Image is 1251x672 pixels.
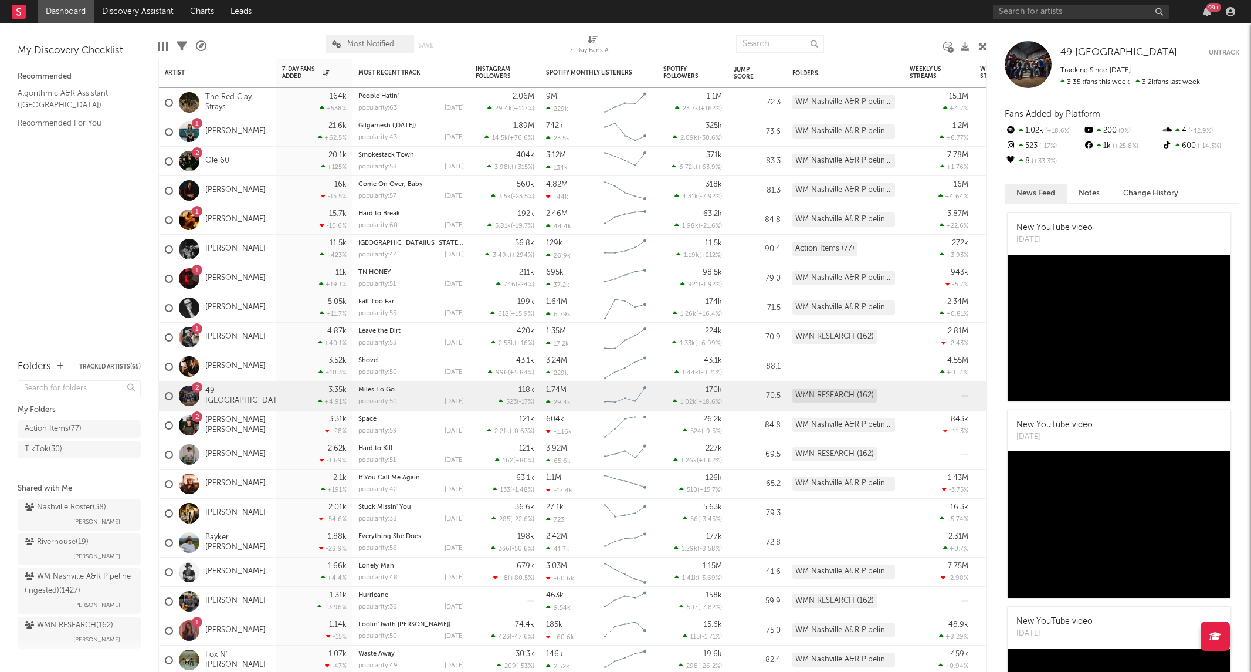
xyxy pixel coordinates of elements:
div: popularity: 44 [358,252,398,258]
a: Algorithmic A&R Assistant ([GEOGRAPHIC_DATA]) [18,87,129,111]
span: 4.31k [682,194,698,200]
span: Most Notified [347,40,394,48]
a: [PERSON_NAME] [205,596,266,606]
div: 71.5 [734,301,781,315]
a: Hard to Break [358,211,400,217]
div: +4.7 % [943,104,968,112]
div: [DATE] [445,281,464,288]
div: Jump Score [734,66,763,80]
a: [PERSON_NAME] [205,479,266,489]
span: 3.49k [493,252,510,259]
div: 318k [706,181,722,188]
span: -23.5 % [513,194,533,200]
button: Notes [1067,184,1111,203]
div: 211k [519,269,534,276]
div: 325k [706,122,722,130]
span: -21.6 % [700,223,720,229]
a: [PERSON_NAME] [205,450,266,460]
div: East Texas and You [358,240,464,246]
input: Search for folders... [18,380,141,397]
a: People Hatin' [358,93,399,100]
div: ( ) [675,104,722,112]
button: 99+ [1203,7,1211,16]
div: -15.5 % [321,193,347,200]
svg: Chart title [599,264,652,293]
div: WM Nashville A&R Pipeline (ingested) (1427) [792,271,895,285]
div: ( ) [491,339,534,347]
span: -7.92 % [700,194,720,200]
span: +117 % [514,106,533,112]
div: 16k [334,181,347,188]
a: Come On Over, Baby [358,181,423,188]
div: 15.7k [329,210,347,218]
a: [PERSON_NAME] [PERSON_NAME] [205,416,270,435]
svg: Chart title [599,293,652,323]
span: 6.72k [679,164,696,171]
div: 81.3 [734,184,781,198]
div: ( ) [487,163,534,171]
div: +19.1 % [319,281,347,288]
div: +423 % [320,251,347,259]
a: If You Call Me Again [358,475,420,481]
div: 3.12M [546,151,566,159]
div: 88.1 [734,360,781,374]
div: 1.64M [546,298,567,306]
svg: Chart title [599,176,652,205]
div: ( ) [487,222,534,229]
div: 3.24M [546,357,567,364]
a: Fox N' [PERSON_NAME] [205,650,270,670]
span: 1.26k [680,311,696,318]
span: +212 % [701,252,720,259]
span: [PERSON_NAME] [73,515,120,529]
span: 921 [688,282,699,288]
span: 14.5k [492,135,508,141]
div: 11.5k [330,239,347,247]
div: 164k [330,93,347,100]
a: Smokestack Town [358,152,414,158]
div: 272k [952,239,968,247]
div: ( ) [487,104,534,112]
span: +16 % [516,340,533,347]
div: ( ) [672,163,722,171]
div: ( ) [676,251,722,259]
button: Untrack [1209,47,1239,59]
span: -24 % [517,282,533,288]
div: +10.3 % [318,369,347,376]
div: popularity: 43 [358,134,397,141]
div: ( ) [674,222,722,229]
span: 49 [GEOGRAPHIC_DATA] [1060,48,1177,58]
a: WM Nashville A&R Pipeline (ingested)(1427)[PERSON_NAME] [18,568,141,614]
div: WM Nashville A&R Pipeline (ingested) (1427) [792,183,895,197]
div: -5.7 % [945,281,968,288]
div: People Hatin' [358,93,464,100]
span: +315 % [513,164,533,171]
div: 11.5k [705,239,722,247]
svg: Chart title [599,352,652,381]
div: Gilgamesh (October 4, 2024) [358,123,464,129]
span: +16.4 % [698,311,720,318]
button: Change History [1111,184,1190,203]
div: 420k [517,327,534,335]
div: 98.5k [703,269,722,276]
div: 83.3 [734,154,781,168]
a: TN HONEY [358,269,391,276]
div: [DATE] [445,310,464,317]
a: Miles To Go [358,387,395,393]
span: -17 % [1038,143,1057,150]
div: 371k [706,151,722,159]
span: 1.33k [680,340,695,347]
div: TN HONEY [358,269,464,276]
div: ( ) [680,281,722,288]
div: [DATE] [445,105,464,112]
div: popularity: 51 [358,281,396,288]
div: +62.5 % [318,134,347,141]
span: 3.5k [499,194,511,200]
div: [DATE] [445,340,464,346]
a: Everything She Does [358,533,421,540]
div: ( ) [490,310,534,318]
div: WM Nashville A&R Pipeline (ingested) (1427) [792,300,895,315]
span: -30.6 % [699,135,720,141]
span: 618 [498,311,509,318]
div: +1.76 % [940,163,968,171]
div: -10.6 % [320,222,347,229]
